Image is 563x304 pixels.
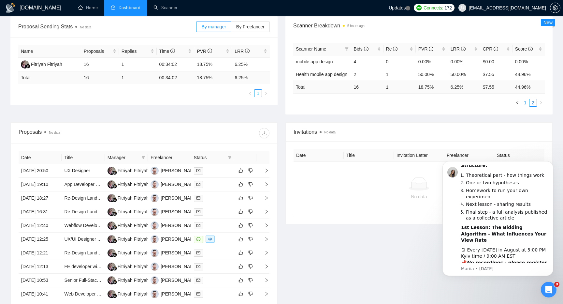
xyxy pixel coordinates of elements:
[354,46,368,52] span: Bids
[108,221,116,230] img: FF
[236,24,265,29] span: By Freelancer
[151,168,198,173] a: IA[PERSON_NAME]
[522,99,529,106] a: 1
[19,246,62,260] td: [DATE] 12:21
[18,71,81,84] td: Total
[64,209,115,214] a: Re-Design Landing page
[299,193,539,200] div: No data
[247,235,254,243] button: dislike
[64,236,160,242] a: UX/UI Designer Needed for Cycle Tracking App
[513,99,521,107] button: left
[62,246,105,260] td: Re-Design Landing page
[62,260,105,274] td: FE developer with social media experience
[161,194,198,202] div: [PERSON_NAME]
[248,91,252,95] span: left
[208,237,212,241] span: eye
[161,222,198,229] div: [PERSON_NAME]
[62,205,105,219] td: Re-Design Landing page
[108,168,149,173] a: FFFitriyah Fitriyah
[122,48,149,55] span: Replies
[543,20,553,25] span: New
[238,291,243,296] span: like
[296,72,347,77] a: Health mobile app design
[245,49,250,53] span: info-circle
[18,45,81,58] th: Name
[262,89,270,97] li: Next Page
[151,180,159,189] img: IA
[383,68,416,81] td: 1
[461,47,466,51] span: info-circle
[324,130,336,134] span: No data
[153,5,178,10] a: searchScanner
[140,153,147,162] span: filter
[64,278,202,283] a: Senior Full-Stack Developer Needed: Fintech Grocery Savings MVP
[62,191,105,205] td: Re-Design Landing page (Strong animation expertise)
[19,191,62,205] td: [DATE] 18:27
[196,210,200,214] span: mail
[248,250,253,255] span: dislike
[161,277,198,284] div: [PERSON_NAME]
[118,249,149,256] div: Fitriyah Fitriyah
[196,251,200,255] span: mail
[19,151,62,164] th: Date
[108,249,116,257] img: FF
[157,71,195,84] td: 00:34:02
[108,194,116,202] img: FF
[389,5,406,10] span: Updates
[161,249,198,256] div: [PERSON_NAME]
[62,164,105,178] td: UX Designer
[383,81,416,93] td: 1
[238,236,243,242] span: like
[238,278,243,283] span: like
[259,209,269,214] span: right
[196,196,200,200] span: mail
[19,260,62,274] td: [DATE] 12:13
[5,3,16,13] img: logo
[247,180,254,188] button: dislike
[246,89,254,97] button: left
[416,5,422,10] img: upwork-logo.png
[550,5,560,10] span: setting
[108,277,149,282] a: FFFitriyah Fitriyah
[151,195,198,200] a: IA[PERSON_NAME]
[343,44,350,54] span: filter
[161,208,198,215] div: [PERSON_NAME]
[141,156,145,160] span: filter
[105,151,148,164] th: Manager
[108,209,149,214] a: FFFitriyah Fitriyah
[112,239,117,243] img: gigradar-bm.png
[259,278,269,282] span: right
[248,168,253,173] span: dislike
[351,55,383,68] td: 4
[238,250,243,255] span: like
[294,149,344,162] th: Date
[26,64,30,68] img: gigradar-bm.png
[196,182,200,186] span: mail
[418,46,434,52] span: PVR
[118,290,149,297] div: Fitriyah Fitriyah
[515,46,533,52] span: Score
[228,156,232,160] span: filter
[108,167,116,175] img: FF
[108,154,139,161] span: Manager
[393,47,397,51] span: info-circle
[246,89,254,97] li: Previous Page
[262,89,270,97] button: right
[429,47,433,51] span: info-circle
[238,195,243,201] span: like
[62,274,105,287] td: Senior Full-Stack Developer Needed: Fintech Grocery Savings MVP
[259,130,269,136] span: download
[194,58,232,71] td: 18.75%
[161,263,198,270] div: [PERSON_NAME]
[248,236,253,242] span: dislike
[81,58,119,71] td: 16
[19,128,144,138] div: Proposals
[161,290,198,297] div: [PERSON_NAME]
[494,149,544,162] th: Status
[62,233,105,246] td: UX/UI Designer Needed for Cycle Tracking App
[238,168,243,173] span: like
[19,219,62,233] td: [DATE] 12:40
